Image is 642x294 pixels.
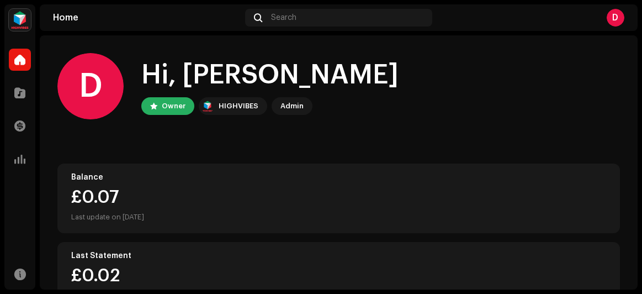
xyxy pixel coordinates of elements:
div: Home [53,13,241,22]
re-o-card-value: Balance [57,164,620,233]
div: D [57,53,124,119]
span: Search [271,13,296,22]
img: feab3aad-9b62-475c-8caf-26f15a9573ee [9,9,31,31]
div: HIGHVIBES [219,99,258,113]
img: feab3aad-9b62-475c-8caf-26f15a9573ee [201,99,214,113]
div: Last update on [DATE] [71,211,606,224]
div: Hi, [PERSON_NAME] [141,57,399,93]
div: D [607,9,624,27]
div: Admin [280,99,304,113]
div: Balance [71,173,606,182]
div: Last Statement [71,251,606,260]
div: Owner [162,99,185,113]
